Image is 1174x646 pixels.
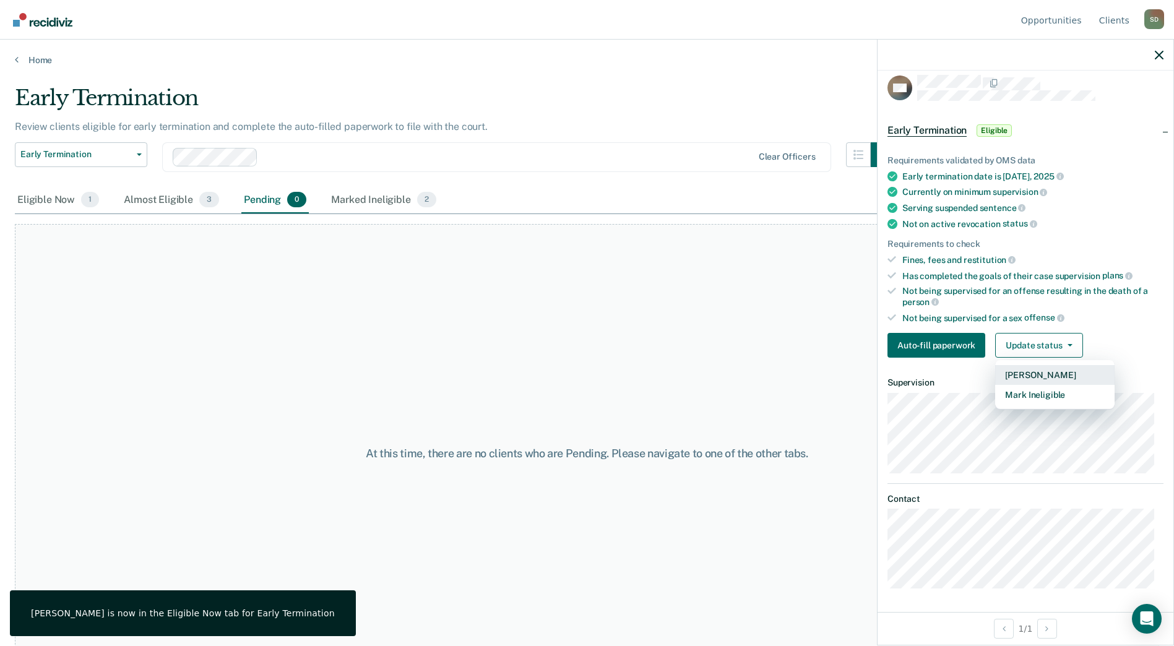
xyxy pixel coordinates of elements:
span: Early Termination [887,124,967,137]
span: Early Termination [20,149,132,160]
span: Eligible [977,124,1012,137]
span: sentence [980,203,1026,213]
div: Pending [241,187,309,214]
span: 1 [81,192,99,208]
div: Open Intercom Messenger [1132,604,1162,634]
div: Serving suspended [902,202,1163,213]
p: Review clients eligible for early termination and complete the auto-filled paperwork to file with... [15,121,488,132]
div: Dropdown Menu [995,360,1115,410]
button: Auto-fill paperwork [887,333,985,358]
a: Home [15,54,1159,66]
div: Not on active revocation [902,218,1163,230]
span: supervision [993,187,1047,197]
div: Not being supervised for an offense resulting in the death of a [902,286,1163,307]
dt: Supervision [887,377,1163,388]
div: Clear officers [759,152,816,162]
div: Eligible Now [15,187,101,214]
div: Requirements to check [887,239,1163,249]
a: Navigate to form link [887,333,990,358]
div: At this time, there are no clients who are Pending. Please navigate to one of the other tabs. [301,447,873,460]
button: Update status [995,333,1082,358]
div: [PERSON_NAME] is now in the Eligible Now tab for Early Termination [31,608,335,619]
div: Marked Ineligible [329,187,439,214]
button: Next Opportunity [1037,619,1057,639]
span: 2 [417,192,436,208]
span: offense [1024,312,1064,322]
span: 0 [287,192,306,208]
button: Mark Ineligible [995,385,1115,405]
span: person [902,297,939,307]
span: plans [1102,270,1133,280]
img: Recidiviz [13,13,72,27]
div: Not being supervised for a sex [902,312,1163,324]
div: Early TerminationEligible [878,111,1173,150]
div: Early termination date is [DATE], [902,171,1163,182]
div: S D [1144,9,1164,29]
div: Early Termination [15,85,896,121]
div: Currently on minimum [902,186,1163,197]
button: Profile dropdown button [1144,9,1164,29]
button: [PERSON_NAME] [995,365,1115,385]
dt: Contact [887,494,1163,504]
div: Requirements validated by OMS data [887,155,1163,166]
div: 1 / 1 [878,612,1173,645]
div: Almost Eligible [121,187,222,214]
span: 3 [199,192,219,208]
button: Previous Opportunity [994,619,1014,639]
span: restitution [964,255,1016,265]
div: Fines, fees and [902,254,1163,265]
div: Has completed the goals of their case supervision [902,270,1163,282]
span: status [1003,218,1037,228]
span: 2025 [1034,171,1063,181]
